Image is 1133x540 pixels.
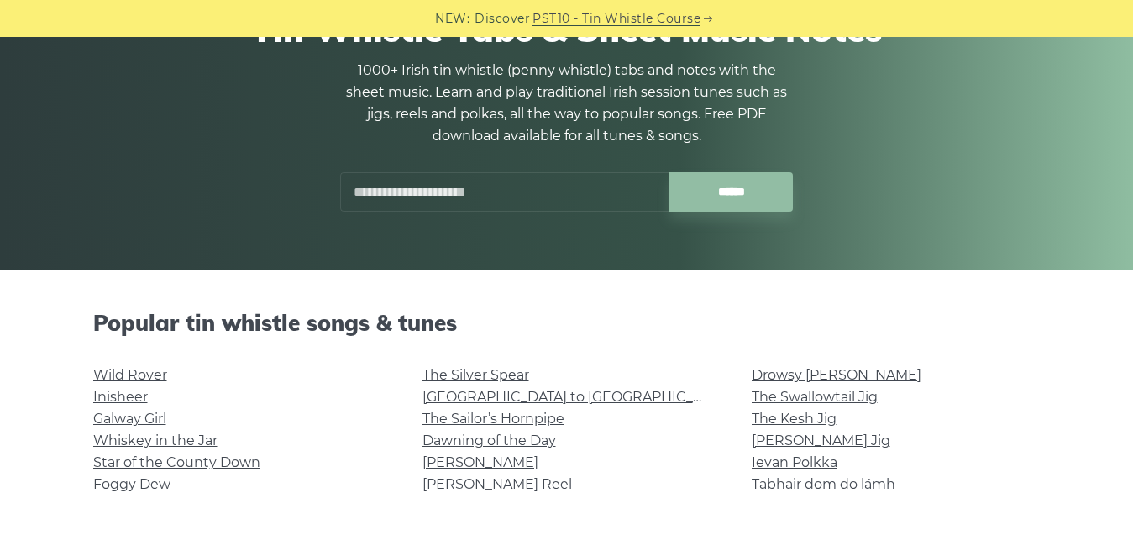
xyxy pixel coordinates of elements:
a: The Silver Spear [422,367,529,383]
h1: Tin Whistle Tabs & Sheet Music Notes [93,9,1041,50]
h2: Popular tin whistle songs & tunes [93,310,1041,336]
a: Dawning of the Day [422,433,556,448]
a: Ievan Polkka [752,454,837,470]
a: Wild Rover [93,367,167,383]
a: The Swallowtail Jig [752,389,878,405]
a: Drowsy [PERSON_NAME] [752,367,921,383]
a: The Kesh Jig [752,411,837,427]
a: Star of the County Down [93,454,260,470]
p: 1000+ Irish tin whistle (penny whistle) tabs and notes with the sheet music. Learn and play tradi... [340,60,794,147]
a: Whiskey in the Jar [93,433,218,448]
a: The Sailor’s Hornpipe [422,411,564,427]
a: Tabhair dom do lámh [752,476,895,492]
a: PST10 - Tin Whistle Course [532,9,700,29]
span: Discover [475,9,530,29]
span: NEW: [435,9,469,29]
a: [PERSON_NAME] Jig [752,433,890,448]
a: [GEOGRAPHIC_DATA] to [GEOGRAPHIC_DATA] [422,389,732,405]
a: Inisheer [93,389,148,405]
a: [PERSON_NAME] Reel [422,476,572,492]
a: Galway Girl [93,411,166,427]
a: Foggy Dew [93,476,170,492]
a: [PERSON_NAME] [422,454,538,470]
